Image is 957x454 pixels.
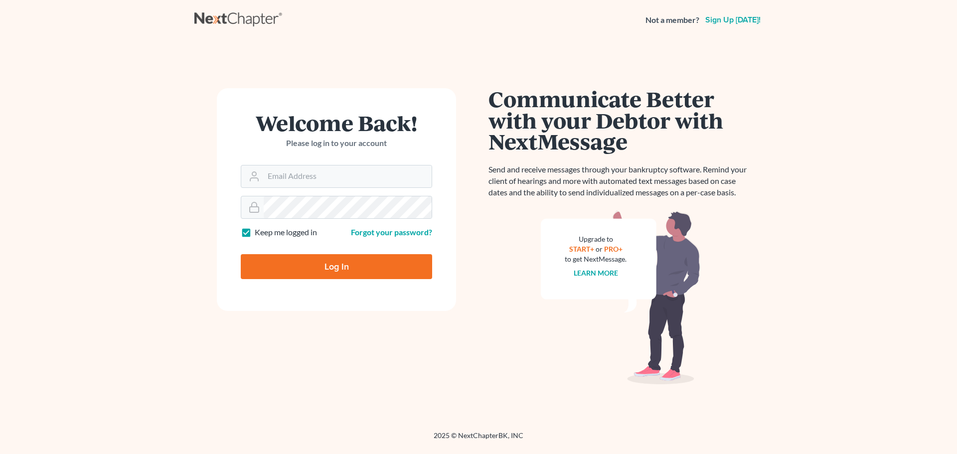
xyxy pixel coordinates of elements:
[565,234,627,244] div: Upgrade to
[604,245,623,253] a: PRO+
[241,138,432,149] p: Please log in to your account
[194,431,763,449] div: 2025 © NextChapterBK, INC
[703,16,763,24] a: Sign up [DATE]!
[565,254,627,264] div: to get NextMessage.
[264,165,432,187] input: Email Address
[569,245,594,253] a: START+
[241,112,432,134] h1: Welcome Back!
[241,254,432,279] input: Log In
[596,245,603,253] span: or
[574,269,618,277] a: Learn more
[488,164,753,198] p: Send and receive messages through your bankruptcy software. Remind your client of hearings and mo...
[541,210,700,385] img: nextmessage_bg-59042aed3d76b12b5cd301f8e5b87938c9018125f34e5fa2b7a6b67550977c72.svg
[255,227,317,238] label: Keep me logged in
[351,227,432,237] a: Forgot your password?
[645,14,699,26] strong: Not a member?
[488,88,753,152] h1: Communicate Better with your Debtor with NextMessage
